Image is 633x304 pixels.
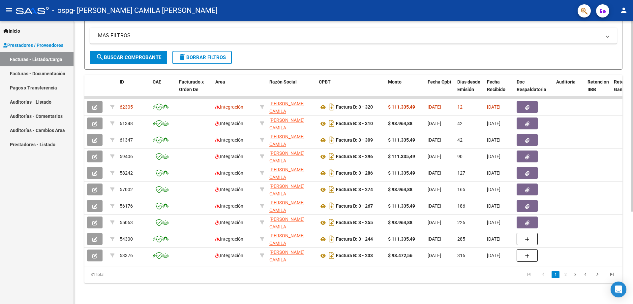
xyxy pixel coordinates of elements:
span: CAE [153,79,161,84]
span: Buscar Comprobante [96,54,161,60]
i: Descargar documento [327,118,336,129]
a: 3 [571,271,579,278]
strong: Factura B: 3 - 267 [336,204,373,209]
mat-icon: person [620,6,628,14]
span: Inicio [3,27,20,35]
span: [DATE] [428,170,441,176]
button: Buscar Comprobante [90,51,167,64]
div: 27333446761 [269,100,314,114]
datatable-header-cell: Fecha Cpbt [425,75,455,104]
span: CPBT [319,79,331,84]
span: - ospg [52,3,73,18]
span: 316 [457,253,465,258]
span: 59406 [120,154,133,159]
button: Borrar Filtros [172,51,232,64]
strong: Factura B: 3 - 320 [336,105,373,110]
span: [DATE] [428,253,441,258]
span: [DATE] [428,154,441,159]
strong: Factura B: 3 - 274 [336,187,373,192]
datatable-header-cell: Auditoria [554,75,585,104]
strong: Factura B: 3 - 244 [336,237,373,242]
mat-panel-title: MAS FILTROS [98,32,601,39]
span: ID [120,79,124,84]
span: [PERSON_NAME] CAMILA [PERSON_NAME] [269,250,305,270]
strong: $ 98.964,88 [388,121,412,126]
span: - [PERSON_NAME] CAMILA [PERSON_NAME] [73,3,218,18]
span: [DATE] [428,137,441,143]
span: [PERSON_NAME] CAMILA [PERSON_NAME] [269,184,305,204]
span: 127 [457,170,465,176]
a: 1 [552,271,559,278]
span: Integración [215,236,243,242]
span: 53376 [120,253,133,258]
div: 27333446761 [269,216,314,229]
span: [DATE] [428,104,441,110]
span: Días desde Emisión [457,79,480,92]
span: [PERSON_NAME] CAMILA [PERSON_NAME] [269,200,305,220]
datatable-header-cell: Monto [385,75,425,104]
span: 12 [457,104,463,110]
a: go to previous page [537,271,550,278]
span: [PERSON_NAME] CAMILA [PERSON_NAME] [269,134,305,154]
div: 27333446761 [269,199,314,213]
span: Borrar Filtros [178,54,226,60]
mat-icon: search [96,53,104,61]
strong: $ 111.335,49 [388,154,415,159]
datatable-header-cell: CPBT [316,75,385,104]
i: Descargar documento [327,168,336,178]
span: 54300 [120,236,133,242]
li: page 3 [570,269,580,280]
span: Integración [215,220,243,225]
strong: Factura B: 3 - 286 [336,171,373,176]
i: Descargar documento [327,135,336,145]
datatable-header-cell: Area [213,75,257,104]
span: Integración [215,104,243,110]
span: Integración [215,203,243,209]
span: [DATE] [428,220,441,225]
span: 57002 [120,187,133,192]
span: 61347 [120,137,133,143]
a: go to first page [523,271,535,278]
span: 56176 [120,203,133,209]
a: 4 [581,271,589,278]
datatable-header-cell: Retencion IIBB [585,75,611,104]
span: Area [215,79,225,84]
span: Integración [215,187,243,192]
div: 27333446761 [269,232,314,246]
div: 27333446761 [269,166,314,180]
span: [DATE] [428,187,441,192]
strong: $ 111.335,49 [388,137,415,143]
div: 27333446761 [269,150,314,163]
i: Descargar documento [327,184,336,195]
i: Descargar documento [327,201,336,211]
strong: $ 111.335,49 [388,236,415,242]
strong: Factura B: 3 - 296 [336,154,373,159]
span: Doc Respaldatoria [517,79,546,92]
strong: Factura B: 3 - 233 [336,253,373,258]
strong: $ 111.335,49 [388,203,415,209]
span: [DATE] [428,121,441,126]
span: [PERSON_NAME] CAMILA [PERSON_NAME] [269,167,305,187]
datatable-header-cell: Fecha Recibido [484,75,514,104]
span: [DATE] [428,203,441,209]
i: Descargar documento [327,102,336,112]
div: Open Intercom Messenger [611,282,626,297]
strong: Factura B: 3 - 310 [336,121,373,126]
span: [DATE] [487,220,500,225]
datatable-header-cell: Doc Respaldatoria [514,75,554,104]
i: Descargar documento [327,217,336,228]
mat-icon: delete [178,53,186,61]
span: Auditoria [556,79,576,84]
span: Integración [215,137,243,143]
span: 42 [457,137,463,143]
strong: $ 111.335,49 [388,170,415,176]
span: [DATE] [487,170,500,176]
strong: $ 98.964,88 [388,220,412,225]
li: page 1 [551,269,560,280]
mat-icon: menu [5,6,13,14]
strong: Factura B: 3 - 255 [336,220,373,225]
li: page 2 [560,269,570,280]
strong: $ 111.335,49 [388,104,415,110]
span: [DATE] [428,236,441,242]
span: Fecha Recibido [487,79,505,92]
